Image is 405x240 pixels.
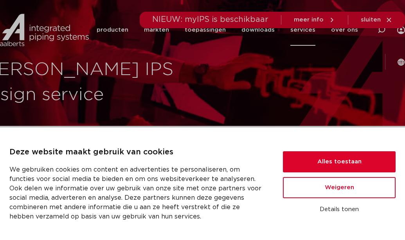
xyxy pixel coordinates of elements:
[331,14,358,46] a: over ons
[294,17,324,23] span: meer info
[152,16,268,23] span: NIEUW: myIPS is beschikbaar
[290,14,315,46] a: services
[283,177,396,198] button: Weigeren
[361,17,381,23] span: sluiten
[241,14,275,46] a: downloads
[9,146,264,159] p: Deze website maakt gebruik van cookies
[283,203,396,216] button: Details tonen
[361,16,392,23] a: sluiten
[185,14,226,46] a: toepassingen
[397,14,405,46] div: my IPS
[97,14,128,46] a: producten
[97,14,358,46] nav: Menu
[283,151,396,172] button: Alles toestaan
[9,165,264,221] p: We gebruiken cookies om content en advertenties te personaliseren, om functies voor social media ...
[144,14,169,46] a: markten
[294,16,335,23] a: meer info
